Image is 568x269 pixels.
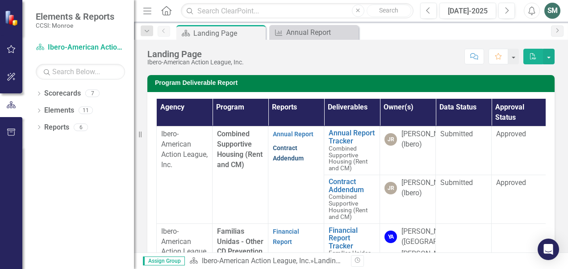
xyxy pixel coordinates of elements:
a: Ibero-American Action League, Inc. [36,42,125,53]
a: Annual Report Tracker [329,129,375,145]
div: YA [384,231,397,243]
input: Search Below... [36,64,125,80]
div: [PERSON_NAME] (Ibero) [401,178,455,198]
button: Search [367,4,411,17]
img: ClearPoint Strategy [4,10,20,26]
div: JR [384,133,397,146]
button: [DATE]-2025 [439,3,496,19]
div: [PERSON_NAME] (Ibero) [401,129,455,150]
td: Double-Click to Edit Right Click for Context Menu [324,175,380,224]
div: [DATE]-2025 [443,6,493,17]
div: [PERSON_NAME] ([GEOGRAPHIC_DATA]) [401,227,474,247]
a: Financial Report [273,228,299,245]
span: Approved [496,178,526,187]
span: Combined Supportive Housing (Rent and CM) [329,193,368,220]
a: Contract Addendum [329,178,375,193]
div: 7 [85,90,100,97]
div: JR [384,182,397,194]
div: Open Intercom Messenger [538,239,559,260]
a: Elements [44,105,74,116]
a: Annual Report [271,27,356,38]
a: Annual Report [273,130,313,138]
h3: Program Deliverable Report [155,80,550,86]
span: Combined Supportive Housing (Rent and CM) [329,145,368,172]
p: Ibero-American Action League, Inc. [161,227,208,267]
span: Submitted [440,178,473,187]
span: Familias Unidas - Other CD Prevention [217,227,263,256]
a: Financial Report Tracker [329,227,375,250]
div: 11 [79,107,93,114]
td: Double-Click to Edit [492,175,547,224]
span: Search [379,7,398,14]
a: Reports [44,122,69,133]
a: Contract Addendum [273,144,304,162]
div: Landing Page [314,256,358,265]
a: Ibero-American Action League, Inc. [202,256,310,265]
td: Double-Click to Edit [436,126,492,175]
div: Annual Report [286,27,356,38]
td: Double-Click to Edit [492,126,547,175]
div: » [189,256,344,266]
small: CCSI: Monroe [36,22,114,29]
td: Double-Click to Edit Right Click for Context Menu [324,126,380,175]
div: Ibero-American Action League, Inc. [147,59,244,66]
td: Double-Click to Edit [436,175,492,224]
span: Submitted [440,130,473,138]
input: Search ClearPoint... [181,3,413,19]
span: Assign Group [143,256,185,265]
p: Ibero-American Action League, Inc. [161,129,208,170]
span: Combined Supportive Housing (Rent and CM) [217,130,263,169]
div: Landing Page [193,28,263,39]
a: Scorecards [44,88,81,99]
div: 6 [74,123,88,131]
button: SM [544,3,560,19]
div: Landing Page [147,49,244,59]
span: Approved [496,130,526,138]
span: Elements & Reports [36,11,114,22]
